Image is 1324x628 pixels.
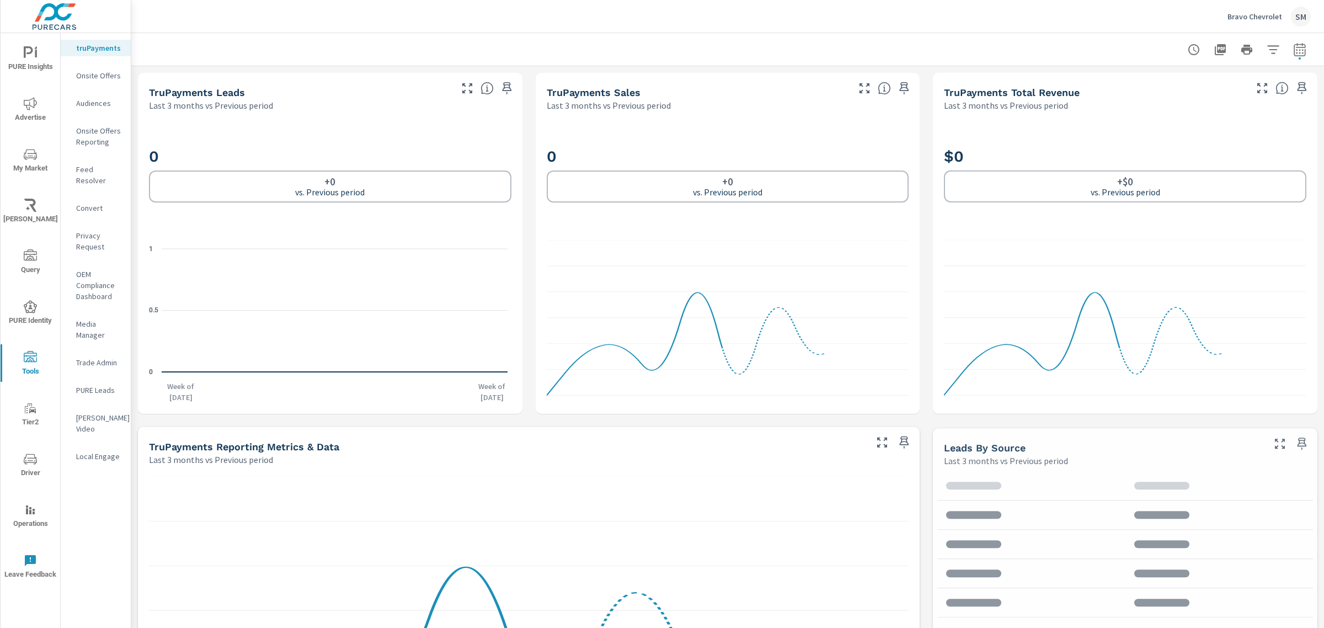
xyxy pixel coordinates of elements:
h5: truPayments Sales [547,87,640,98]
div: Media Manager [61,316,131,343]
span: Save this to your personalized report [895,434,913,451]
p: truPayments [76,42,122,54]
h6: +0 [324,176,335,187]
div: Onsite Offers Reporting [61,123,131,150]
span: Number of sales matched to a truPayments lead. [Source: This data is sourced from the dealer's DM... [878,82,891,95]
span: Save this to your personalized report [1293,435,1311,453]
div: nav menu [1,33,60,592]
p: Audiences [76,98,122,109]
div: Feed Resolver [61,161,131,189]
p: Onsite Offers [76,70,122,81]
p: Feed Resolver [76,164,122,186]
span: Total revenue from sales matched to a truPayments lead. [Source: This data is sourced from the de... [1275,82,1289,95]
span: Leave Feedback [4,554,57,581]
span: My Market [4,148,57,175]
button: Make Fullscreen [1253,79,1271,97]
div: [PERSON_NAME] Video [61,409,131,437]
text: 1 [149,245,153,253]
span: PURE Identity [4,300,57,327]
h6: +0 [722,176,733,187]
h2: 0 [547,147,909,166]
h2: $0 [944,147,1306,166]
h5: Leads By Source [944,442,1026,454]
div: OEM Compliance Dashboard [61,266,131,305]
button: Select Date Range [1289,39,1311,61]
button: Make Fullscreen [1271,435,1289,453]
p: Privacy Request [76,230,122,252]
button: Make Fullscreen [458,79,476,97]
span: PURE Insights [4,46,57,73]
div: truPayments [61,40,131,56]
span: Query [4,249,57,276]
p: Week of [DATE] [473,381,511,403]
text: 0.5 [149,306,158,314]
p: Week of [DATE] [162,381,200,403]
div: Privacy Request [61,227,131,255]
h2: 0 [149,147,511,166]
p: Onsite Offers Reporting [76,125,122,147]
p: Last 3 months vs Previous period [547,99,671,112]
span: Tools [4,351,57,378]
p: Trade Admin [76,357,122,368]
h5: truPayments Leads [149,87,245,98]
p: OEM Compliance Dashboard [76,269,122,302]
text: 0 [149,368,153,376]
h5: truPayments Reporting Metrics & Data [149,441,339,453]
p: PURE Leads [76,385,122,396]
button: Print Report [1236,39,1258,61]
p: Last 3 months vs Previous period [944,454,1068,467]
span: Operations [4,503,57,530]
button: Make Fullscreen [873,434,891,451]
p: vs. Previous period [693,187,762,197]
span: Save this to your personalized report [498,79,516,97]
span: Driver [4,453,57,480]
button: "Export Report to PDF" [1209,39,1231,61]
div: PURE Leads [61,382,131,398]
p: Last 3 months vs Previous period [944,99,1068,112]
h5: truPayments Total Revenue [944,87,1080,98]
p: [PERSON_NAME] Video [76,412,122,434]
h6: +$0 [1117,176,1133,187]
span: Save this to your personalized report [1293,79,1311,97]
div: Local Engage [61,448,131,465]
div: Trade Admin [61,354,131,371]
span: Advertise [4,97,57,124]
p: Bravo Chevrolet [1227,12,1282,22]
div: Onsite Offers [61,67,131,84]
button: Apply Filters [1262,39,1284,61]
div: SM [1291,7,1311,26]
p: Local Engage [76,451,122,462]
p: Last 3 months vs Previous period [149,453,273,466]
span: The number of truPayments leads. [481,82,494,95]
p: Media Manager [76,318,122,340]
p: Convert [76,203,122,214]
button: Make Fullscreen [856,79,873,97]
p: Last 3 months vs Previous period [149,99,273,112]
span: [PERSON_NAME] [4,199,57,226]
p: vs. Previous period [1091,187,1160,197]
span: Tier2 [4,402,57,429]
div: Audiences [61,95,131,111]
p: vs. Previous period [295,187,365,197]
span: Save this to your personalized report [895,79,913,97]
div: Convert [61,200,131,216]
